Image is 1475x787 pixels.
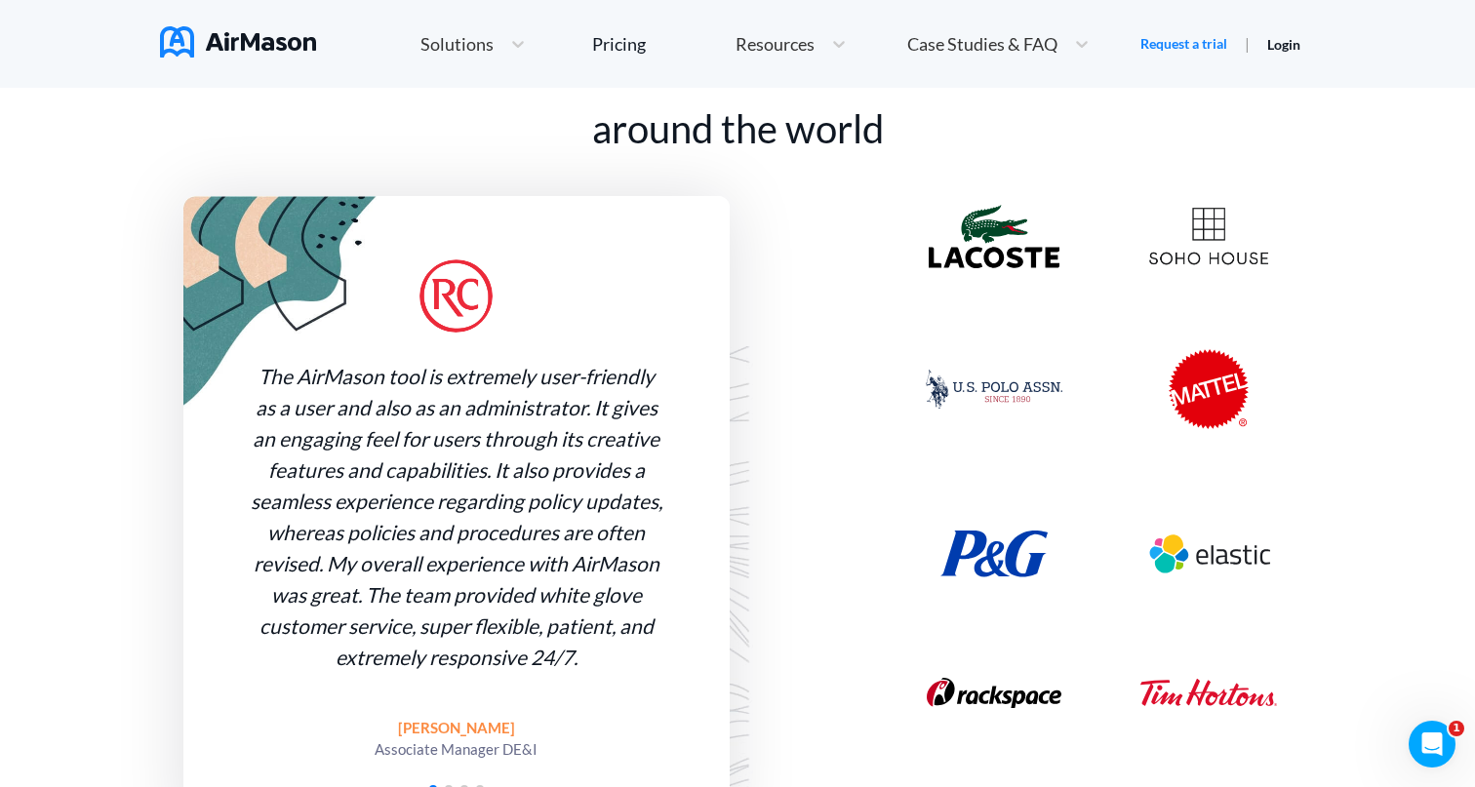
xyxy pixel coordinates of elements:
[419,259,493,333] img: YVwAAAABJRU5ErkJggg==
[887,205,1101,268] div: Lacoste Employee Handbook
[420,35,494,53] span: Solutions
[1140,34,1227,54] a: Request a trial
[940,531,1048,577] img: procter_and_gamble
[926,370,1062,409] img: us_polo_assn
[736,35,815,53] span: Resources
[929,205,1059,268] img: lacoste
[1101,349,1316,429] div: Mattel Employee Handbook
[1140,679,1277,706] img: tim_hortons
[1101,511,1316,597] div: Elastic Employee Handbook
[1409,721,1455,767] iframe: Intercom live chat
[1169,349,1249,429] img: mattel
[183,196,385,412] img: bg_card-8499c0fa3b0c6d0d5be01e548dfafdf6.jpg
[927,678,1061,708] img: rackspace_technology
[887,678,1101,708] div: Rackspace Technology Employee Handbook
[1449,721,1464,736] span: 1
[592,26,646,61] a: Pricing
[160,26,316,58] img: AirMason Logo
[1267,36,1300,53] a: Login
[907,35,1057,53] span: Case Studies & FAQ
[592,35,646,53] div: Pricing
[1101,679,1316,706] div: Tim Hortons Employee Handbook
[248,361,665,673] div: The AirMason tool is extremely user-friendly as a user and also as an administrator. It gives an ...
[887,531,1101,577] div: Procter & Gamble Employee Handbook
[375,717,538,738] div: [PERSON_NAME]
[1149,207,1268,265] img: soho_house
[375,738,538,760] div: Associate Manager DE&I
[1245,34,1250,53] span: |
[1140,511,1277,597] img: elastic
[1101,207,1316,265] div: Soho House Employee Handbook
[887,370,1101,409] div: U.S. Polo Assn. Employee Handbook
